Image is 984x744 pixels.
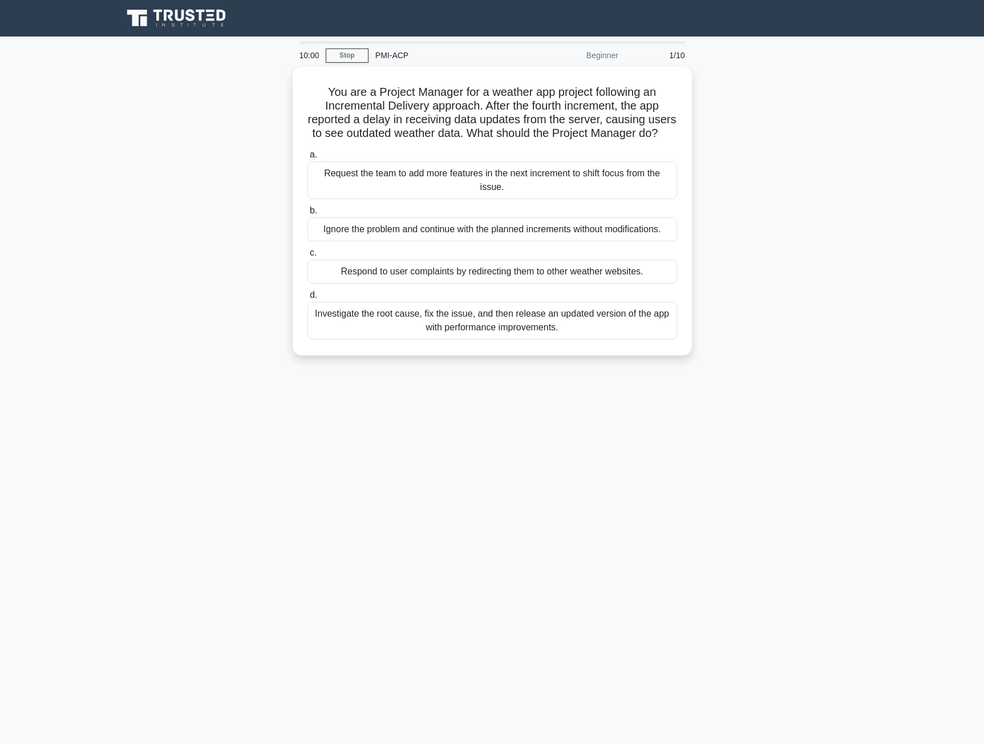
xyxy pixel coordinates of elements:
h5: You are a Project Manager for a weather app project following an Incremental Delivery approach. A... [306,85,678,141]
div: 1/10 [625,44,692,67]
div: PMI-ACP [369,44,525,67]
span: b. [310,205,317,215]
span: a. [310,149,317,159]
div: Respond to user complaints by redirecting them to other weather websites. [307,260,677,284]
span: d. [310,290,317,300]
div: Investigate the root cause, fix the issue, and then release an updated version of the app with pe... [307,302,677,339]
a: Stop [326,48,369,63]
div: Request the team to add more features in the next increment to shift focus from the issue. [307,161,677,199]
span: c. [310,248,317,257]
div: Ignore the problem and continue with the planned increments without modifications. [307,217,677,241]
div: 10:00 [293,44,326,67]
div: Beginner [525,44,625,67]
